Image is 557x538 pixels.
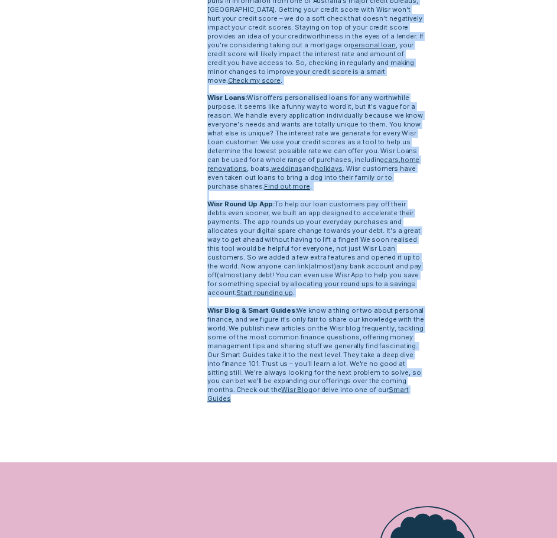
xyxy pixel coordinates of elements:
[281,385,312,394] a: Wisr Blog
[217,271,219,279] span: (
[207,93,247,102] strong: Wisr Loans:
[242,271,245,279] span: )
[384,155,399,164] a: cars
[264,182,310,190] a: Find out more
[207,306,297,315] strong: Wisr Blog & Smart Guides:
[308,262,311,270] span: (
[228,76,281,85] a: Check my score
[334,262,336,270] span: )
[271,164,302,173] a: weddings
[315,164,343,173] a: holidays
[207,385,408,403] a: Smart Guides
[236,289,292,297] a: Start rounding up
[207,155,419,173] a: home renovations
[350,41,396,49] a: personal loan
[207,200,275,208] strong: Wisr Round Up App:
